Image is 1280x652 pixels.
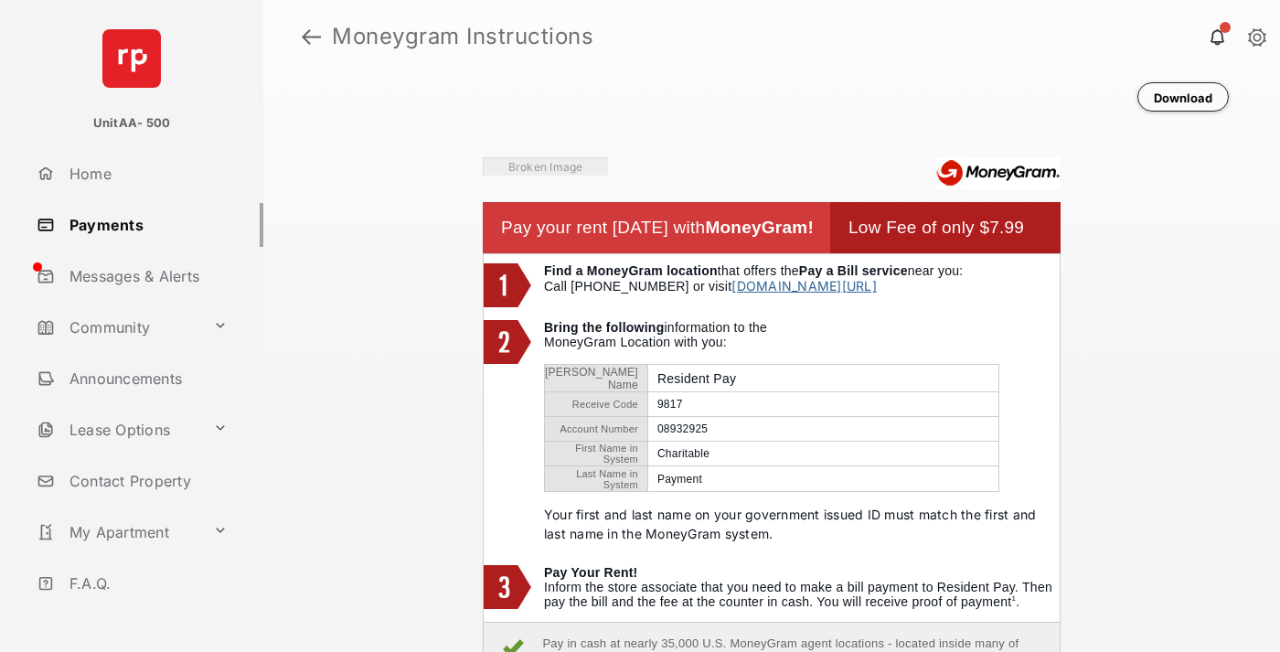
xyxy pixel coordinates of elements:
td: [PERSON_NAME] Name [545,365,647,392]
td: Low Fee of only $7.99 [848,202,1042,253]
a: [DOMAIN_NAME][URL] [731,278,876,294]
sup: 1 [1011,594,1016,603]
img: Moneygram [936,157,1061,189]
td: Pay your rent [DATE] with [501,202,830,253]
td: Receive Code [545,392,647,417]
b: Pay a Bill service [799,263,908,278]
a: Payments [29,203,263,247]
strong: Moneygram Instructions [332,26,593,48]
a: F.A.Q. [29,561,263,605]
td: Last Name in System [545,466,647,491]
td: Payment [647,466,998,491]
a: Home [29,152,263,196]
a: Community [29,305,206,349]
img: Vaibhav Square [483,157,608,176]
img: 2 [484,320,531,364]
a: Lease Options [29,408,206,452]
b: Find a MoneyGram location [544,263,718,278]
td: Resident Pay [647,365,998,392]
a: Announcements [29,357,263,401]
p: Your first and last name on your government issued ID must match the first and last name in the M... [544,505,1060,543]
b: MoneyGram! [705,218,814,237]
td: Charitable [647,442,998,466]
b: Pay Your Rent! [544,565,638,580]
img: svg+xml;base64,PHN2ZyB4bWxucz0iaHR0cDovL3d3dy53My5vcmcvMjAwMC9zdmciIHdpZHRoPSI2NCIgaGVpZ2h0PSI2NC... [102,29,161,88]
a: Contact Property [29,459,263,503]
button: Download [1137,82,1229,112]
td: 9817 [647,392,998,417]
td: that offers the near you: Call [PHONE_NUMBER] or visit [544,263,1060,311]
a: Messages & Alerts [29,254,263,298]
td: First Name in System [545,442,647,466]
a: My Apartment [29,510,206,554]
img: 3 [484,565,531,609]
td: 08932925 [647,417,998,442]
b: Bring the following [544,320,664,335]
td: information to the MoneyGram Location with you: [544,320,1060,556]
p: UnitAA- 500 [93,114,171,133]
td: Inform the store associate that you need to make a bill payment to Resident Pay. Then pay the bil... [544,565,1060,613]
td: Account Number [545,417,647,442]
img: 1 [484,263,531,307]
